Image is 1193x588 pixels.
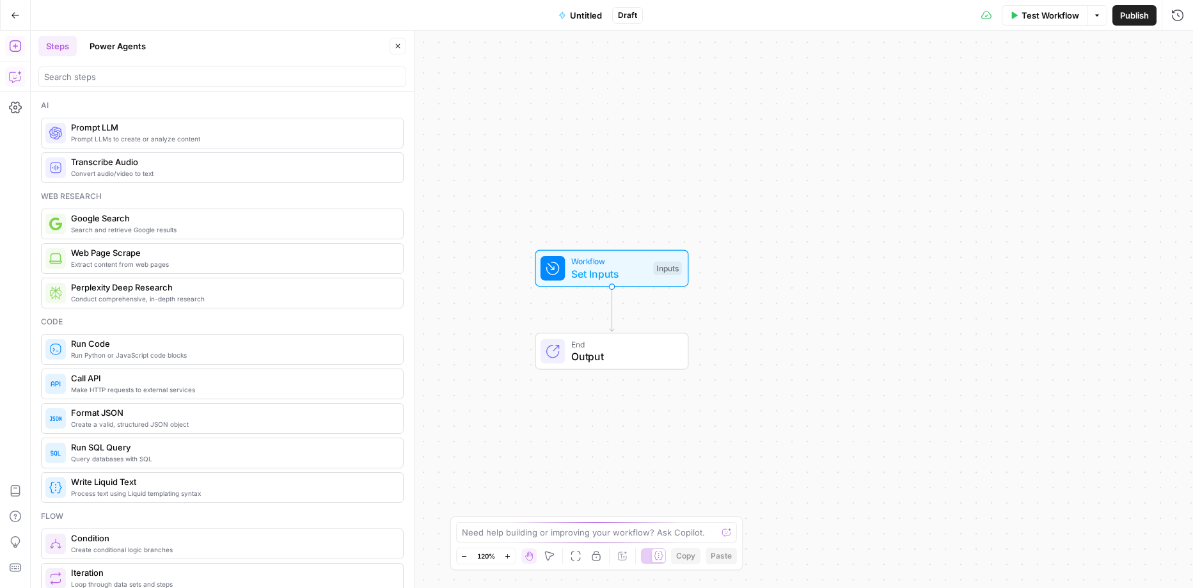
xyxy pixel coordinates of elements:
[38,36,77,56] button: Steps
[706,548,737,564] button: Paste
[71,350,393,360] span: Run Python or JavaScript code blocks
[71,259,393,269] span: Extract content from web pages
[477,551,495,561] span: 120%
[571,338,676,351] span: End
[71,566,393,579] span: Iteration
[71,225,393,235] span: Search and retrieve Google results
[493,250,731,287] div: WorkflowSet InputsInputs
[41,511,404,522] div: Flow
[571,349,676,364] span: Output
[1002,5,1087,26] button: Test Workflow
[570,9,602,22] span: Untitled
[71,488,393,498] span: Process text using Liquid templating syntax
[571,266,647,282] span: Set Inputs
[71,441,393,454] span: Run SQL Query
[41,100,404,111] div: Ai
[82,36,154,56] button: Power Agents
[41,316,404,328] div: Code
[71,155,393,168] span: Transcribe Audio
[711,550,732,562] span: Paste
[71,544,393,555] span: Create conditional logic branches
[71,419,393,429] span: Create a valid, structured JSON object
[71,385,393,395] span: Make HTTP requests to external services
[676,550,695,562] span: Copy
[71,212,393,225] span: Google Search
[493,333,731,370] div: EndOutput
[1112,5,1157,26] button: Publish
[71,475,393,488] span: Write Liquid Text
[71,454,393,464] span: Query databases with SQL
[71,372,393,385] span: Call API
[71,532,393,544] span: Condition
[571,255,647,267] span: Workflow
[71,168,393,179] span: Convert audio/video to text
[671,548,700,564] button: Copy
[618,10,637,21] span: Draft
[71,134,393,144] span: Prompt LLMs to create or analyze content
[71,406,393,419] span: Format JSON
[44,70,400,83] input: Search steps
[71,294,393,304] span: Conduct comprehensive, in-depth research
[71,281,393,294] span: Perplexity Deep Research
[610,286,614,331] g: Edge from start to end
[71,337,393,350] span: Run Code
[1022,9,1079,22] span: Test Workflow
[41,191,404,202] div: Web research
[1120,9,1149,22] span: Publish
[551,5,610,26] button: Untitled
[71,121,393,134] span: Prompt LLM
[653,262,681,276] div: Inputs
[71,246,393,259] span: Web Page Scrape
